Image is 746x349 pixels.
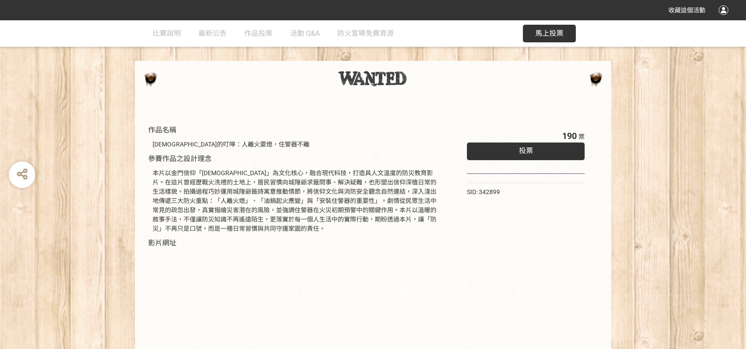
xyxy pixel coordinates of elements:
span: 190 [562,131,577,141]
a: 防火宣導免費資源 [337,20,394,47]
a: 作品投票 [244,20,272,47]
div: [DEMOGRAPHIC_DATA]的叮嚀：人離火要熄，住警器不離 [153,140,440,149]
span: 作品投票 [244,29,272,38]
a: 最新公告 [198,20,227,47]
span: 影片網址 [148,239,176,247]
button: 馬上投票 [523,25,576,42]
span: 收藏這個活動 [668,7,705,14]
span: 票 [578,133,585,140]
span: SID: 342899 [467,188,500,195]
span: 參賽作品之設計理念 [148,154,212,163]
span: 作品名稱 [148,126,176,134]
span: 比賽說明 [153,29,181,38]
span: 防火宣導免費資源 [337,29,394,38]
span: 馬上投票 [535,29,563,38]
a: 活動 Q&A [290,20,320,47]
span: 最新公告 [198,29,227,38]
a: 比賽說明 [153,20,181,47]
div: 本片以金門信仰「[DEMOGRAPHIC_DATA]」為文化核心，融合現代科技，打造具人文溫度的防災教育影片。在這片曾經歷戰火洗禮的土地上，居民習慣向城隍爺求籤問事、解決疑難，也形塑出信仰深植日... [153,169,440,233]
span: 投票 [519,146,533,155]
span: 活動 Q&A [290,29,320,38]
